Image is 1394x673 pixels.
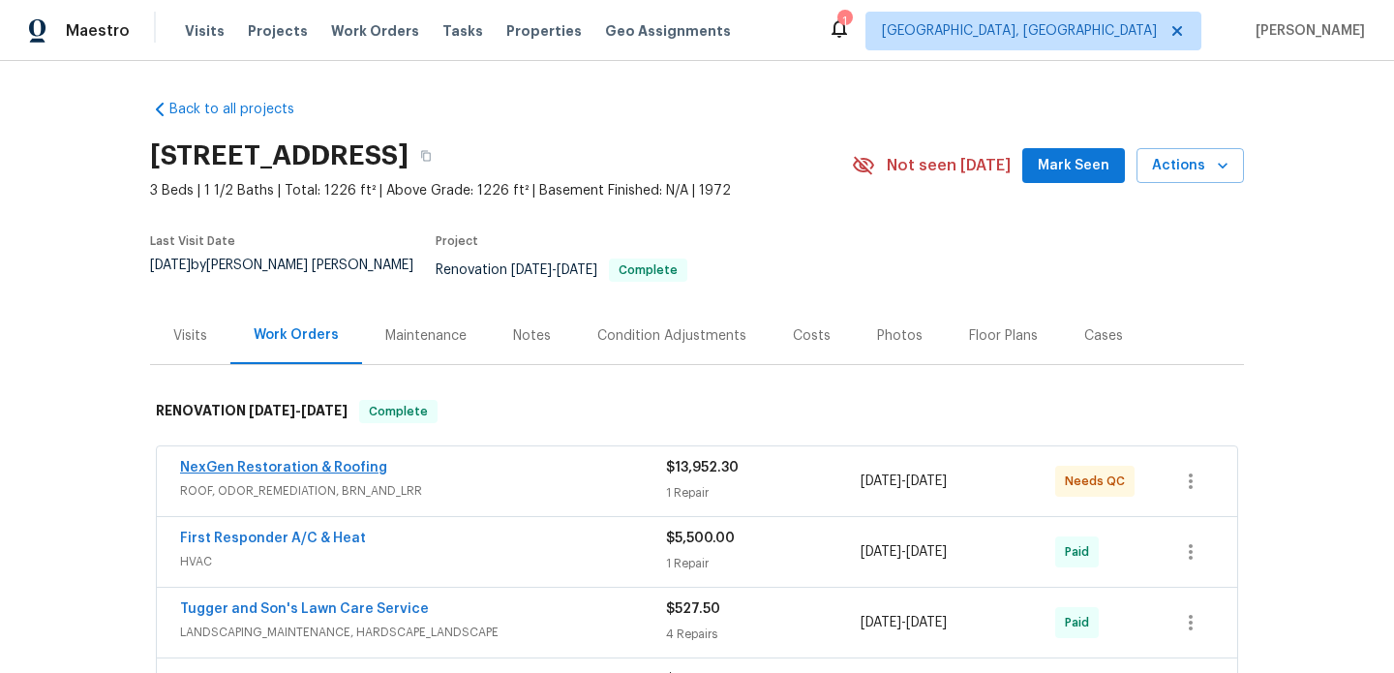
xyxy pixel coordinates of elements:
span: [DATE] [861,545,901,559]
span: Projects [248,21,308,41]
span: HVAC [180,552,666,571]
span: - [861,613,947,632]
span: Not seen [DATE] [887,156,1011,175]
span: 3 Beds | 1 1/2 Baths | Total: 1226 ft² | Above Grade: 1226 ft² | Basement Finished: N/A | 1972 [150,181,852,200]
div: 4 Repairs [666,625,861,644]
span: $5,500.00 [666,532,735,545]
div: Costs [793,326,831,346]
span: Actions [1152,154,1228,178]
span: - [511,263,597,277]
span: Properties [506,21,582,41]
div: Maintenance [385,326,467,346]
span: Project [436,235,478,247]
div: Visits [173,326,207,346]
span: $13,952.30 [666,461,739,474]
div: RENOVATION [DATE]-[DATE]Complete [150,381,1244,443]
div: 1 Repair [666,483,861,503]
span: Complete [611,264,685,276]
span: Last Visit Date [150,235,235,247]
span: Maestro [66,21,130,41]
span: Complete [361,402,436,421]
a: Back to all projects [150,100,336,119]
span: [DATE] [511,263,552,277]
div: 1 Repair [666,554,861,573]
span: Renovation [436,263,687,277]
div: Work Orders [254,325,339,345]
span: [DATE] [557,263,597,277]
span: Geo Assignments [605,21,731,41]
span: - [249,404,348,417]
span: [DATE] [249,404,295,417]
button: Actions [1136,148,1244,184]
button: Mark Seen [1022,148,1125,184]
span: [DATE] [906,474,947,488]
span: - [861,542,947,562]
span: [DATE] [301,404,348,417]
span: [DATE] [906,545,947,559]
span: [DATE] [906,616,947,629]
a: First Responder A/C & Heat [180,532,366,545]
span: [DATE] [861,474,901,488]
a: NexGen Restoration & Roofing [180,461,387,474]
div: Cases [1084,326,1123,346]
span: LANDSCAPING_MAINTENANCE, HARDSCAPE_LANDSCAPE [180,623,666,642]
div: 1 [837,12,851,31]
span: [DATE] [861,616,901,629]
span: [GEOGRAPHIC_DATA], [GEOGRAPHIC_DATA] [882,21,1157,41]
span: $527.50 [666,602,720,616]
span: Paid [1065,542,1097,562]
span: Visits [185,21,225,41]
span: Paid [1065,613,1097,632]
span: Work Orders [331,21,419,41]
span: Needs QC [1065,472,1133,491]
div: by [PERSON_NAME] [PERSON_NAME] [150,259,436,295]
div: Photos [877,326,923,346]
span: Mark Seen [1038,154,1109,178]
button: Copy Address [409,138,443,173]
span: [PERSON_NAME] [1248,21,1365,41]
span: ROOF, ODOR_REMEDIATION, BRN_AND_LRR [180,481,666,501]
div: Floor Plans [969,326,1038,346]
div: Condition Adjustments [597,326,746,346]
a: Tugger and Son's Lawn Care Service [180,602,429,616]
span: Tasks [442,24,483,38]
h6: RENOVATION [156,400,348,423]
h2: [STREET_ADDRESS] [150,146,409,166]
div: Notes [513,326,551,346]
span: - [861,472,947,491]
span: [DATE] [150,259,191,272]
